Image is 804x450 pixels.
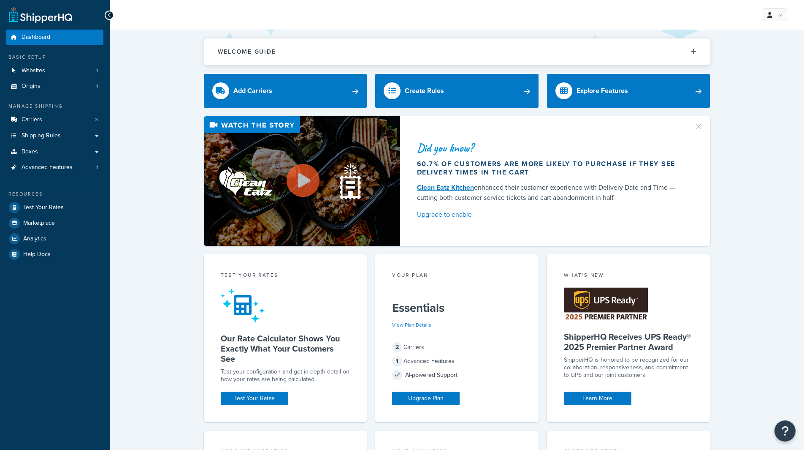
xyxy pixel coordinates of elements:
a: Websites1 [6,63,103,79]
a: Learn More [564,392,631,405]
a: Advanced Features1 [6,160,103,175]
span: 1 [96,67,98,74]
li: Websites [6,63,103,79]
a: Boxes [6,144,103,160]
div: Test your rates [221,271,350,281]
span: Carriers [22,116,42,123]
a: View Plan Details [392,321,431,329]
a: Test Your Rates [221,392,288,405]
div: Create Rules [405,85,444,97]
li: Advanced Features [6,160,103,175]
a: Marketplace [6,215,103,231]
li: Carriers [6,112,103,128]
span: 1 [96,164,98,171]
div: What's New [564,271,693,281]
a: Help Docs [6,247,103,262]
a: Dashboard [6,30,103,45]
span: Origins [22,83,41,90]
a: Carriers3 [6,112,103,128]
span: Boxes [22,148,38,155]
h5: Our Rate Calculator Shows You Exactly What Your Customers See [221,333,350,364]
div: Add Carriers [233,85,272,97]
a: Upgrade to enable [417,209,684,221]
h5: Essentials [392,301,522,315]
a: Add Carriers [204,74,367,108]
a: Test Your Rates [6,200,103,215]
a: Analytics [6,231,103,246]
span: 1 [392,356,402,366]
div: Did you know? [417,142,684,154]
div: enhanced their customer experience with Delivery Date and Time — cutting both customer service ti... [417,183,684,203]
a: Shipping Rules [6,128,103,144]
span: 2 [392,342,402,352]
li: Origins [6,79,103,94]
div: Basic Setup [6,54,103,61]
span: Test Your Rates [23,204,64,211]
span: 3 [95,116,98,123]
a: Clean Eatz Kitchen [417,183,474,192]
span: Shipping Rules [22,132,61,139]
span: Websites [22,67,45,74]
span: Analytics [23,235,46,243]
div: Advanced Features [392,355,522,367]
span: Help Docs [23,251,51,258]
p: ShipperHQ is honored to be recognized for our collaboration, responsiveness, and commitment to UP... [564,356,693,379]
img: Video thumbnail [204,116,400,246]
a: Explore Features [547,74,710,108]
a: Origins1 [6,79,103,94]
div: Your Plan [392,271,522,281]
span: Dashboard [22,34,50,41]
div: Resources [6,191,103,198]
div: Carriers [392,341,522,353]
span: Advanced Features [22,164,73,171]
div: Test your configuration and get in-depth detail on how your rates are being calculated. [221,368,350,383]
a: Upgrade Plan [392,392,460,405]
h2: Welcome Guide [218,49,276,55]
span: 1 [96,83,98,90]
div: 60.7% of customers are more likely to purchase if they see delivery times in the cart [417,160,684,177]
button: Welcome Guide [204,38,710,65]
div: Explore Features [577,85,628,97]
a: Create Rules [375,74,539,108]
span: Marketplace [23,220,55,227]
div: AI-powered Support [392,369,522,381]
button: Open Resource Center [774,420,796,442]
div: Manage Shipping [6,103,103,110]
h5: ShipperHQ Receives UPS Ready® 2025 Premier Partner Award [564,332,693,352]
